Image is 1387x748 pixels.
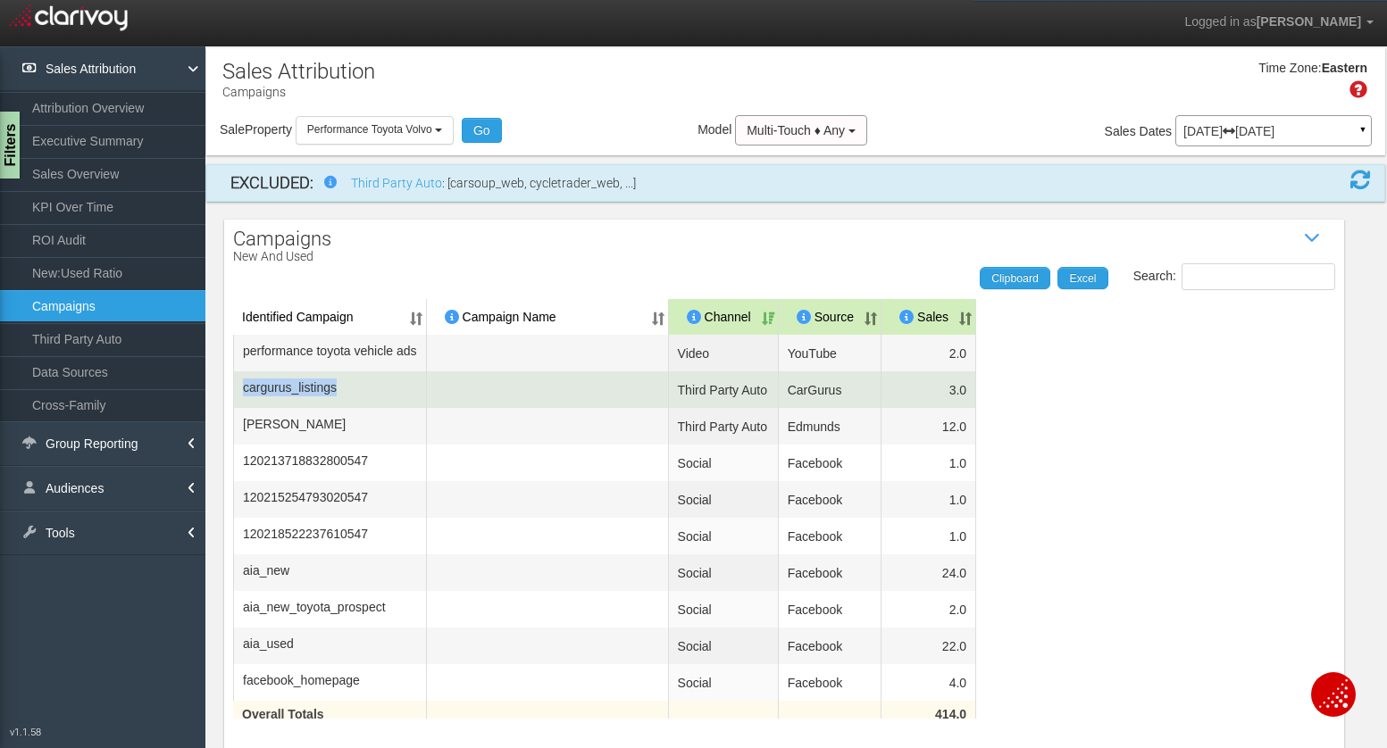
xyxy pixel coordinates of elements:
td: Social [669,664,779,701]
label: Search: [1133,263,1335,290]
p: [DATE] [DATE] [1183,125,1364,137]
span: aia_used [243,635,294,652]
span: Clipboard [991,272,1039,285]
span: 120215254793020547 [243,488,368,506]
input: Search: [1182,263,1335,290]
p: New and Used [233,250,331,263]
strong: EXCLUDED: [230,173,313,192]
td: YouTube [779,335,881,371]
button: Go [462,118,502,143]
td: 2.0 [881,591,976,627]
td: Facebook [779,481,881,518]
span: 120213718832800547 [243,452,368,470]
td: 2.0 [881,335,976,371]
span: Excel [1069,272,1096,285]
td: Facebook [779,627,881,664]
td: 4.0 [881,664,976,701]
td: 1.0 [881,481,976,518]
td: Facebook [779,554,881,591]
p: Campaigns [222,78,375,101]
td: Third Party Auto [669,371,779,408]
span: Multi-Touch ♦ Any [747,123,845,137]
th: Channel: activate to sort column ascending [669,299,779,335]
td: CarGurus [779,371,881,408]
a: Clipboard [980,267,1050,288]
span: Campaigns [233,228,331,250]
a: ▼ [1355,120,1371,148]
span: facebook_homepage [243,671,360,689]
span: performance toyota vehicle ads [243,342,417,360]
td: 24.0 [881,554,976,591]
span: Sale [220,122,245,137]
a: Excel [1057,267,1108,288]
th: Campaign Name: activate to sort column ascending [427,299,669,335]
td: Third Party Auto [669,408,779,445]
button: Performance Toyota Volvo [296,116,454,144]
div: Eastern [1322,60,1367,78]
button: Multi-Touch ♦ Any [735,115,867,145]
a: Logged in as[PERSON_NAME] [1171,1,1387,44]
span: aia_new [243,561,289,579]
td: 1.0 [881,518,976,554]
span: aia_new_toyota_prospect [243,598,386,616]
td: 1.0 [881,445,976,481]
div: Overall Totals [233,701,426,727]
td: 22.0 [881,627,976,664]
th: Source: activate to sort column ascending [779,299,881,335]
td: Social [669,627,779,664]
td: Facebook [779,591,881,627]
span: cargurus_listings [243,378,337,396]
span: Sales [1105,124,1136,138]
td: Social [669,591,779,627]
td: Edmunds [779,408,881,445]
span: Logged in as [1184,14,1256,29]
td: 3.0 [881,371,976,408]
td: 12.0 [881,408,976,445]
th: Sales: activate to sort column ascending [881,299,976,335]
span: 120218522237610547 [243,525,368,543]
td: Social [669,481,779,518]
span: : [carsoup_web, cycletrader_web, ...] [442,176,636,190]
td: Video [669,335,779,371]
td: Social [669,518,779,554]
a: Third Party Auto [351,176,442,190]
span: Dates [1140,124,1173,138]
td: Facebook [779,518,881,554]
h1: Sales Attribution [222,60,375,83]
span: [PERSON_NAME] [1257,14,1361,29]
i: Show / Hide Data Table [1299,225,1326,252]
div: 414.0 [881,701,975,727]
td: Facebook [779,445,881,481]
td: Social [669,445,779,481]
td: Facebook [779,664,881,701]
td: Social [669,554,779,591]
span: edmunds_ad_solutions [243,415,346,433]
div: Time Zone: [1252,60,1321,78]
th: Identified Campaign: activate to sort column ascending [233,299,427,335]
span: Performance Toyota Volvo [307,123,432,136]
